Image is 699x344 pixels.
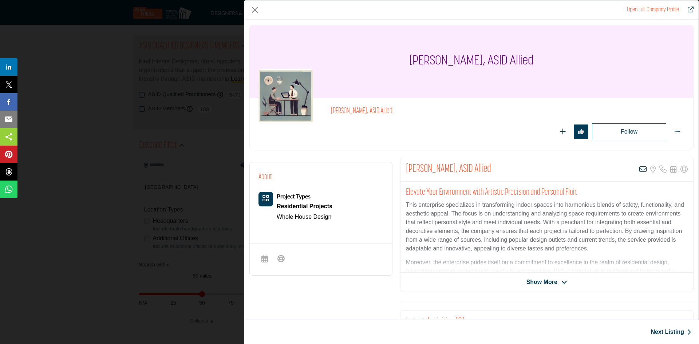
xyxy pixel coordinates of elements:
[683,5,694,14] a: Redirect to zoe-costello-asid-student
[258,192,273,206] button: Category Icon
[592,123,666,140] button: Redirect to login
[627,7,679,13] a: Redirect to zoe-costello-asid-student
[277,193,311,199] a: Project Types
[409,25,534,98] h1: [PERSON_NAME], ASID Allied
[651,328,691,336] a: Next Listing
[277,214,331,220] a: Whole House Design
[406,187,688,198] h2: Elevate Your Environment with Artistic Precision and Personal Flair.
[406,258,688,311] p: Moreover, the enterprise prides itself on a commitment to excellence in the realm of residential ...
[663,318,688,327] a: View All
[258,171,272,183] h2: About
[406,163,491,176] h2: Zoe Costello, ASID Allied
[249,4,260,15] button: Close
[277,201,332,212] div: Types of projects range from simple residential renovations to highly complex commercial initiati...
[406,201,688,253] p: This enterprise specializes in transforming indoor spaces into harmonious blends of safety, funct...
[406,316,464,329] h2: Latest Activities (3)
[556,124,570,139] button: Redirect to login page
[277,201,332,212] a: Residential Projects
[526,278,557,286] span: Show More
[574,124,588,139] button: Redirect to login page
[258,69,313,123] img: zoe-costello-asid-student logo
[331,107,531,116] h2: [PERSON_NAME], ASID Allied
[670,124,684,139] button: More Options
